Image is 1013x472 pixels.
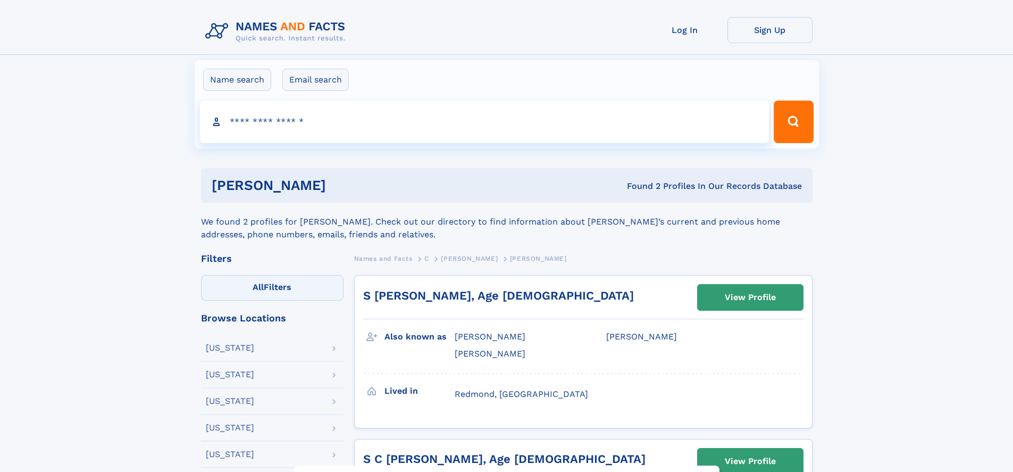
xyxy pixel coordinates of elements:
[441,255,498,262] span: [PERSON_NAME]
[203,69,271,91] label: Name search
[206,397,254,405] div: [US_STATE]
[206,424,254,432] div: [US_STATE]
[206,344,254,352] div: [US_STATE]
[212,179,476,192] h1: [PERSON_NAME]
[363,289,634,302] a: S [PERSON_NAME], Age [DEMOGRAPHIC_DATA]
[200,101,769,143] input: search input
[424,255,429,262] span: C
[201,254,344,263] div: Filters
[282,69,349,91] label: Email search
[253,282,264,292] span: All
[455,332,525,342] span: [PERSON_NAME]
[606,332,677,342] span: [PERSON_NAME]
[441,252,498,265] a: [PERSON_NAME]
[201,17,354,46] img: Logo Names and Facts
[384,382,455,400] h3: Lived in
[476,180,802,192] div: Found 2 Profiles In Our Records Database
[354,252,413,265] a: Names and Facts
[206,450,254,459] div: [US_STATE]
[384,328,455,346] h3: Also known as
[201,275,344,301] label: Filters
[201,203,813,241] div: We found 2 profiles for [PERSON_NAME]. Check out our directory to find information about [PERSON_...
[727,17,813,43] a: Sign Up
[201,313,344,323] div: Browse Locations
[510,255,567,262] span: [PERSON_NAME]
[206,370,254,379] div: [US_STATE]
[455,389,588,399] span: Redmond, [GEOGRAPHIC_DATA]
[725,285,776,310] div: View Profile
[698,285,803,310] a: View Profile
[774,101,813,143] button: Search Button
[455,349,525,359] span: [PERSON_NAME]
[363,452,646,466] a: S C [PERSON_NAME], Age [DEMOGRAPHIC_DATA]
[424,252,429,265] a: C
[642,17,727,43] a: Log In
